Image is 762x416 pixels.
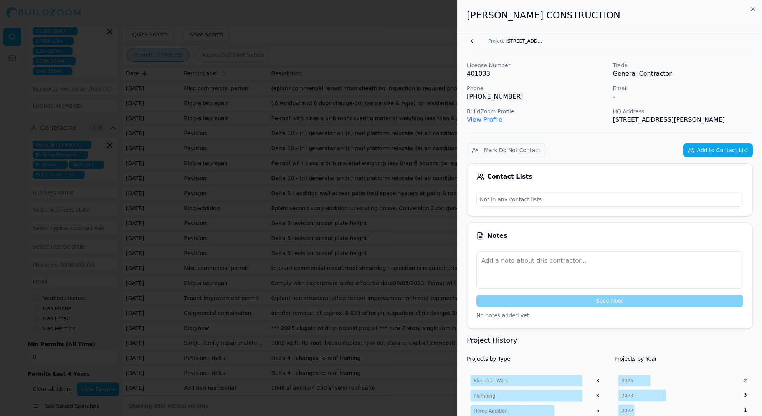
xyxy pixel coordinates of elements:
button: Project[STREET_ADDRESS][PERSON_NAME] [484,36,549,46]
button: Add to Contact List [683,143,753,157]
h3: Project History [467,335,753,346]
tspan: Home Addition [474,408,508,414]
text: 8 [596,393,599,398]
p: Phone [467,85,607,92]
span: [STREET_ADDRESS][PERSON_NAME] [506,38,544,44]
p: BuildZoom Profile [467,108,607,115]
div: Contact Lists [476,173,743,181]
h4: Projects by Year [615,355,753,363]
tspan: 2022 [622,408,633,413]
text: 6 [596,408,599,413]
tspan: 2025 [622,378,633,383]
p: Email [613,85,753,92]
text: 8 [596,378,599,383]
text: 2 [744,378,747,383]
p: License Number [467,61,607,69]
text: 1 [744,408,747,413]
button: Mark Do Not Contact [467,143,545,157]
p: Trade [613,61,753,69]
h2: [PERSON_NAME] CONSTRUCTION [467,9,753,22]
p: 401033 [467,69,607,78]
p: General Contractor [613,69,753,78]
tspan: Electrical Work [474,378,508,383]
text: 3 [744,393,747,398]
p: [STREET_ADDRESS][PERSON_NAME] [613,115,753,124]
tspan: 2023 [622,393,633,398]
div: Notes [476,232,743,240]
tspan: Plumbing [474,393,495,399]
h4: Projects by Type [467,355,605,363]
p: - [613,92,753,101]
p: HQ Address [613,108,753,115]
p: Not in any contact lists [477,192,743,206]
span: Project [488,38,504,44]
a: View Profile [467,116,502,123]
p: No notes added yet [476,312,743,319]
p: [PHONE_NUMBER] [467,92,607,101]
